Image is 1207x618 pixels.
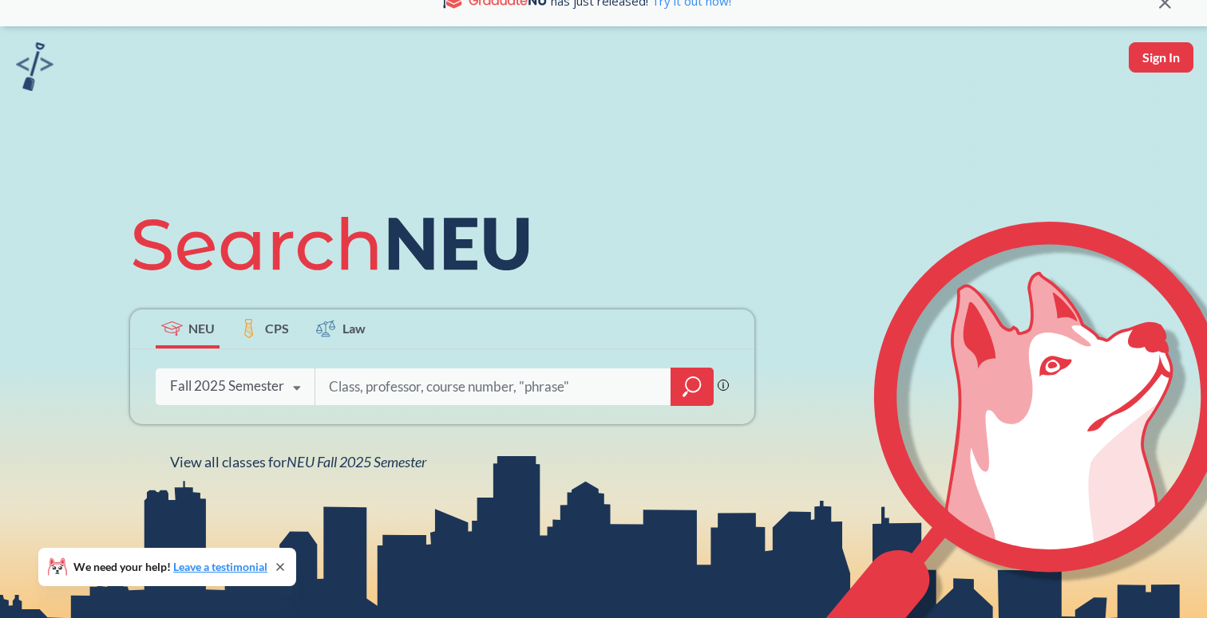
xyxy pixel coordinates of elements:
span: CPS [265,319,289,337]
div: Fall 2025 Semester [170,377,284,395]
svg: magnifying glass [683,376,702,398]
div: magnifying glass [671,368,714,406]
img: sandbox logo [16,42,53,91]
span: NEU [188,319,215,337]
span: View all classes for [170,453,426,470]
a: Leave a testimonial [173,560,267,573]
button: Sign In [1129,42,1193,73]
span: We need your help! [73,561,267,573]
span: NEU Fall 2025 Semester [287,453,426,470]
input: Class, professor, course number, "phrase" [327,370,659,403]
a: sandbox logo [16,42,53,96]
span: Law [342,319,366,337]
